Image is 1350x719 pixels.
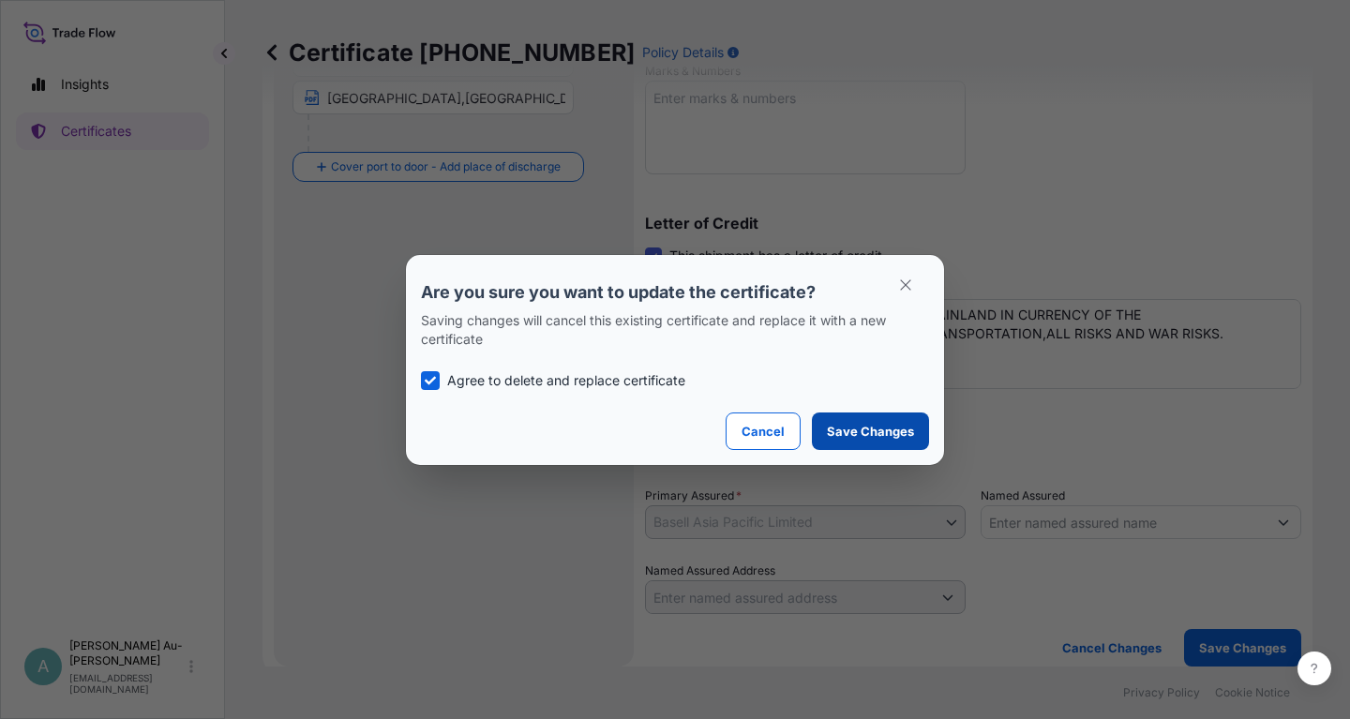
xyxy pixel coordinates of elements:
[812,412,929,450] button: Save Changes
[421,311,929,349] p: Saving changes will cancel this existing certificate and replace it with a new certificate
[742,422,785,441] p: Cancel
[726,412,801,450] button: Cancel
[421,281,929,304] p: Are you sure you want to update the certificate?
[827,422,914,441] p: Save Changes
[447,371,685,390] p: Agree to delete and replace certificate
